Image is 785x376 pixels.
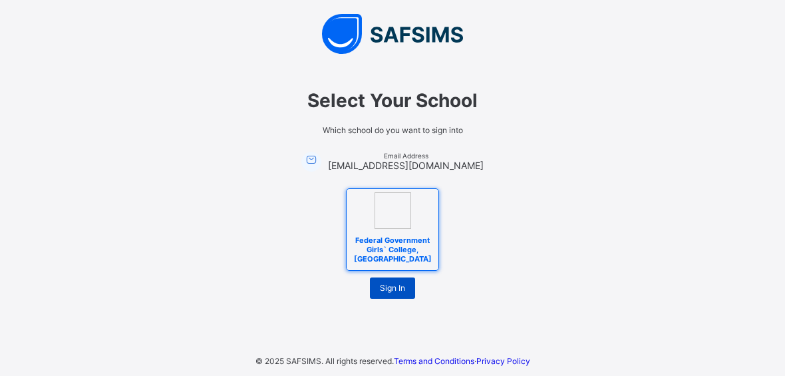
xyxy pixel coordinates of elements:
[394,356,530,366] span: ·
[380,283,405,293] span: Sign In
[193,14,592,54] img: SAFSIMS Logo
[328,152,484,160] span: Email Address
[328,160,484,171] span: [EMAIL_ADDRESS][DOMAIN_NAME]
[351,232,435,267] span: Federal Government Girls` College, [GEOGRAPHIC_DATA]
[394,356,474,366] a: Terms and Conditions
[255,356,394,366] span: © 2025 SAFSIMS. All rights reserved.
[375,192,411,229] img: Federal Government Girls` College, Bauchi
[476,356,530,366] a: Privacy Policy
[206,89,579,112] span: Select Your School
[206,125,579,135] span: Which school do you want to sign into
